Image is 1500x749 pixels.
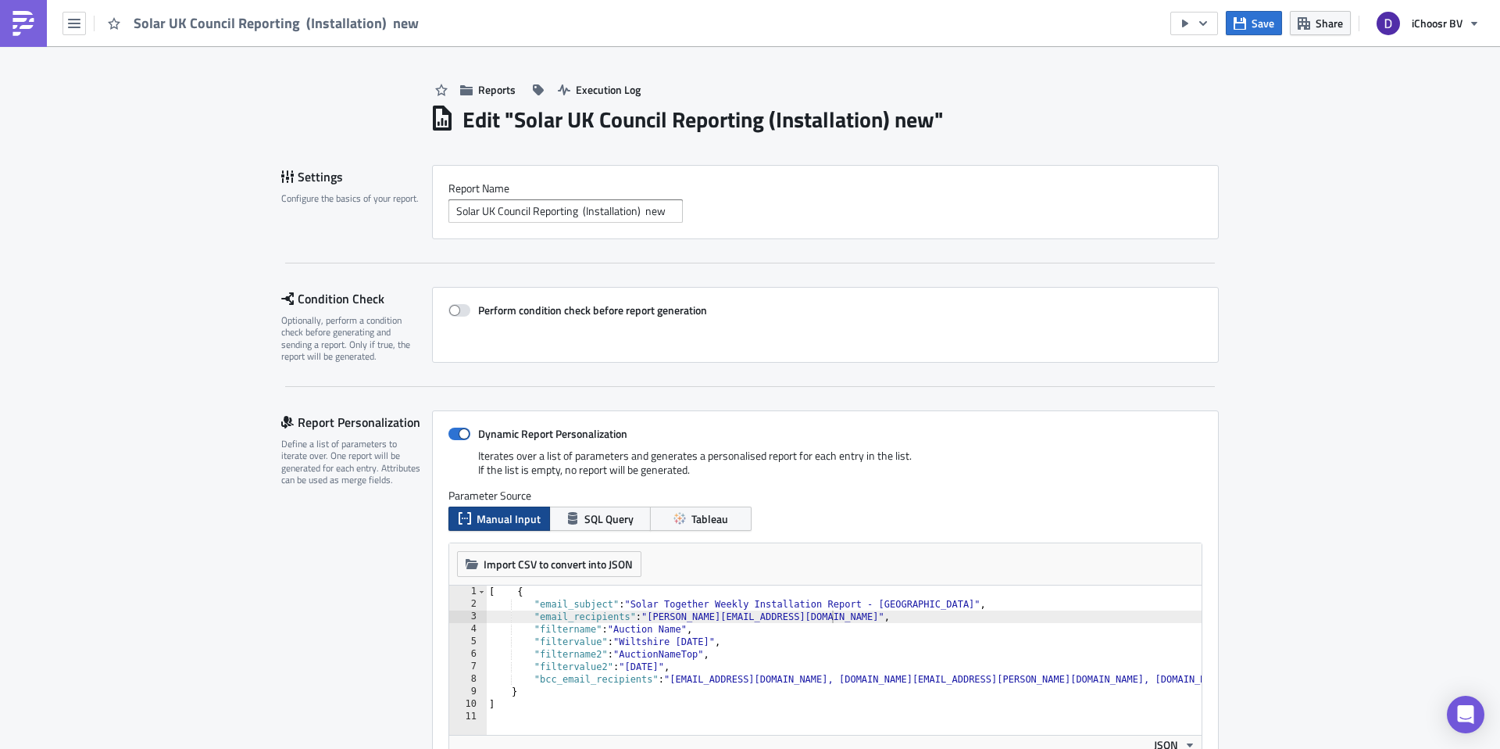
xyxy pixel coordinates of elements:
span: Share [1316,15,1343,31]
span: Reports [478,81,516,98]
div: Condition Check [281,287,432,310]
label: Parameter Source [448,489,1202,503]
span: Tableau [691,511,728,527]
div: Configure the basics of your report. [281,192,422,204]
span: Solar UK Council Reporting (Installation) new [134,14,420,32]
button: Save [1226,11,1282,35]
div: 1 [449,586,487,598]
div: 5 [449,636,487,648]
button: Execution Log [550,77,648,102]
button: iChoosr BV [1367,6,1488,41]
span: iChoosr BV [1412,15,1462,31]
div: 3 [449,611,487,623]
button: Import CSV to convert into JSON [457,551,641,577]
button: SQL Query [549,507,651,531]
div: Settings [281,165,432,188]
button: Manual Input [448,507,550,531]
button: Share [1290,11,1351,35]
div: Report Personalization [281,410,432,434]
span: Import CSV to convert into JSON [484,556,633,572]
div: 8 [449,673,487,686]
img: PushMetrics [11,11,36,36]
div: 9 [449,686,487,698]
div: 10 [449,698,487,711]
div: Optionally, perform a condition check before generating and sending a report. Only if true, the r... [281,314,422,363]
button: Reports [452,77,523,102]
strong: Dynamic Report Personalization [478,425,627,442]
span: SQL Query [584,511,634,527]
div: 2 [449,598,487,611]
div: Iterates over a list of parameters and generates a personalised report for each entry in the list... [448,449,1202,489]
button: Tableau [650,507,752,531]
span: Manual Input [477,511,541,527]
span: Execution Log [576,81,641,98]
div: Open Intercom Messenger [1447,696,1484,733]
span: Save [1252,15,1274,31]
label: Report Nam﻿e [448,181,1202,195]
h1: Edit " Solar UK Council Reporting (Installation) new " [462,106,944,134]
img: Avatar [1375,10,1402,37]
div: 6 [449,648,487,661]
div: Define a list of parameters to iterate over. One report will be generated for each entry. Attribu... [281,438,422,486]
div: 4 [449,623,487,636]
div: 11 [449,711,487,723]
div: 7 [449,661,487,673]
strong: Perform condition check before report generation [478,302,707,318]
